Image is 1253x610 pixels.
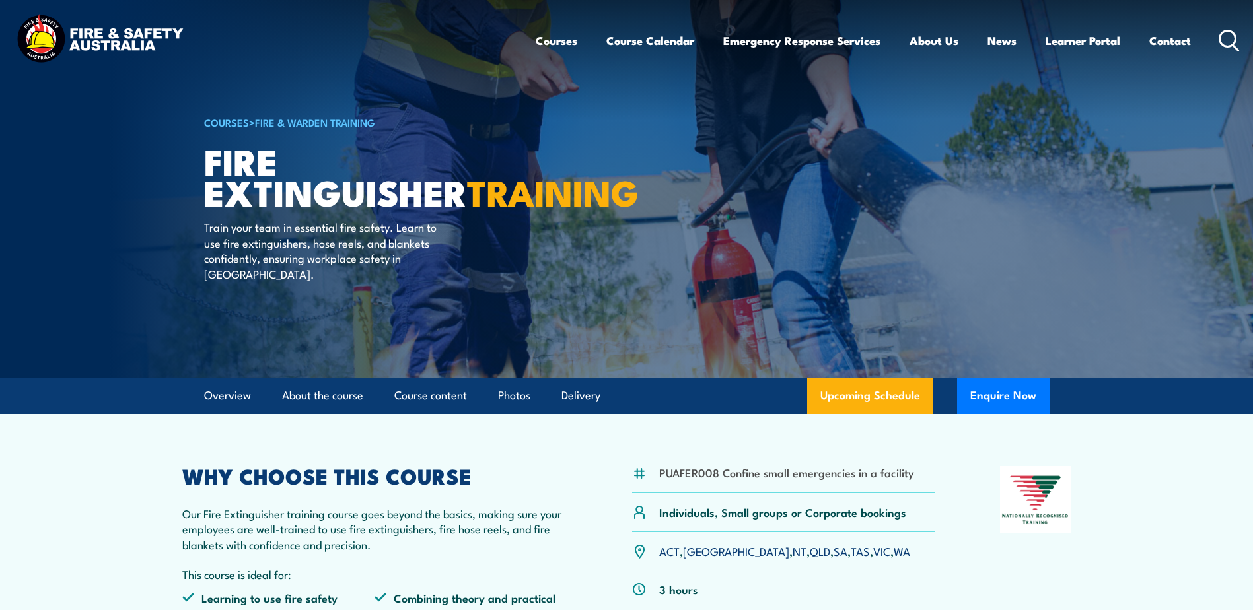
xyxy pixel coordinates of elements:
[957,378,1050,414] button: Enquire Now
[659,543,910,559] p: , , , , , , ,
[182,566,568,582] p: This course is ideal for:
[1046,23,1120,58] a: Learner Portal
[910,23,958,58] a: About Us
[282,378,363,413] a: About the course
[394,378,467,413] a: Course content
[659,465,914,480] li: PUAFER008 Confine small emergencies in a facility
[467,164,639,219] strong: TRAINING
[683,543,789,559] a: [GEOGRAPHIC_DATA]
[561,378,600,413] a: Delivery
[987,23,1017,58] a: News
[204,114,530,130] h6: >
[659,582,698,597] p: 3 hours
[1149,23,1191,58] a: Contact
[894,543,910,559] a: WA
[204,145,530,207] h1: Fire Extinguisher
[810,543,830,559] a: QLD
[793,543,806,559] a: NT
[1000,466,1071,533] img: Nationally Recognised Training logo.
[834,543,847,559] a: SA
[807,378,933,414] a: Upcoming Schedule
[659,543,680,559] a: ACT
[204,115,249,129] a: COURSES
[659,504,906,520] p: Individuals, Small groups or Corporate bookings
[851,543,870,559] a: TAS
[498,378,530,413] a: Photos
[204,378,251,413] a: Overview
[873,543,890,559] a: VIC
[536,23,577,58] a: Courses
[255,115,375,129] a: Fire & Warden Training
[182,466,568,485] h2: WHY CHOOSE THIS COURSE
[182,506,568,552] p: Our Fire Extinguisher training course goes beyond the basics, making sure your employees are well...
[606,23,694,58] a: Course Calendar
[723,23,880,58] a: Emergency Response Services
[204,219,445,281] p: Train your team in essential fire safety. Learn to use fire extinguishers, hose reels, and blanke...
